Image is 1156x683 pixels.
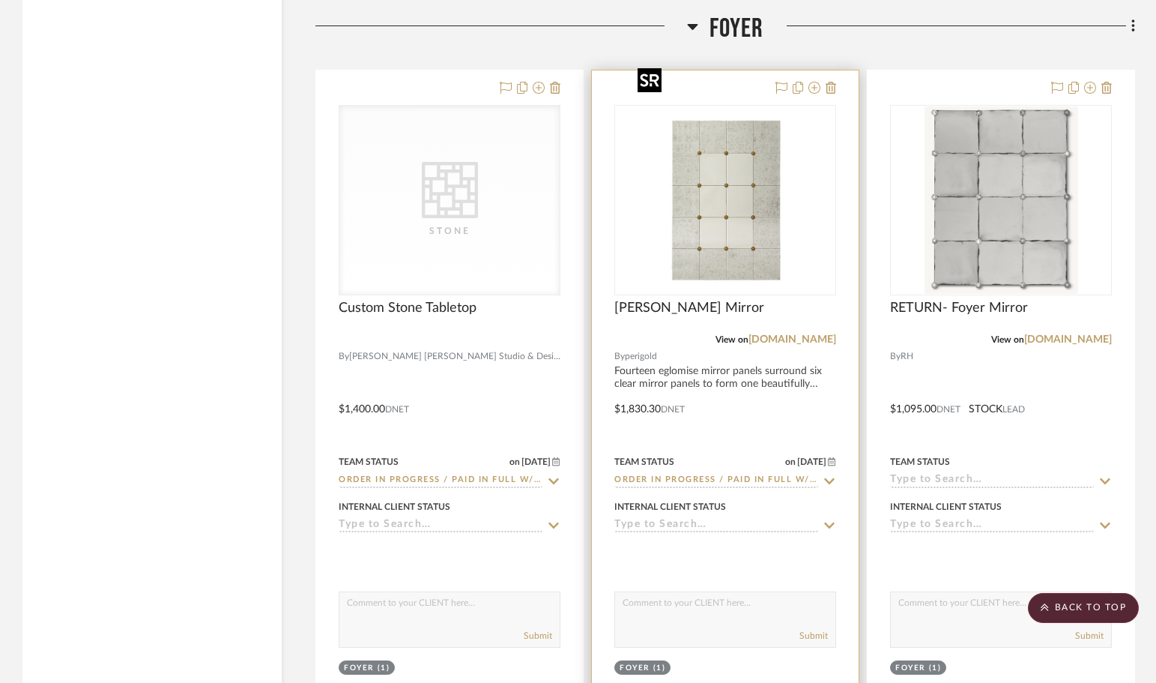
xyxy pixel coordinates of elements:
[890,300,1028,316] span: RETURN- Foyer Mirror
[339,349,349,364] span: By
[895,663,925,674] div: Foyer
[344,663,374,674] div: Foyer
[709,13,764,45] span: Foyer
[339,519,542,533] input: Type to Search…
[614,519,818,533] input: Type to Search…
[1028,593,1139,623] scroll-to-top-button: BACK TO TOP
[614,455,674,469] div: Team Status
[614,300,764,316] span: [PERSON_NAME] Mirror
[799,629,828,643] button: Submit
[890,500,1002,514] div: Internal Client Status
[614,349,625,364] span: By
[890,455,950,469] div: Team Status
[509,457,520,466] span: on
[524,629,552,643] button: Submit
[375,223,524,238] div: Stone
[620,663,650,674] div: Foyer
[890,349,901,364] span: By
[632,106,819,294] img: Elliot Wall Mirror
[925,106,1078,294] img: RETURN- Foyer Mirror
[339,455,399,469] div: Team Status
[1024,334,1112,345] a: [DOMAIN_NAME]
[339,106,560,295] div: 0
[339,474,542,488] input: Type to Search…
[614,474,818,488] input: Type to Search…
[796,457,828,467] span: [DATE]
[890,519,1094,533] input: Type to Search…
[929,663,942,674] div: (1)
[785,457,796,466] span: on
[349,349,560,364] span: [PERSON_NAME] [PERSON_NAME] Studio & Design
[748,334,836,345] a: [DOMAIN_NAME]
[715,335,748,344] span: View on
[890,474,1094,488] input: Type to Search…
[991,335,1024,344] span: View on
[901,349,913,364] span: RH
[378,663,390,674] div: (1)
[625,349,657,364] span: perigold
[1075,629,1104,643] button: Submit
[520,457,552,467] span: [DATE]
[339,500,450,514] div: Internal Client Status
[615,106,835,295] div: 0
[339,300,476,316] span: Custom Stone Tabletop
[653,663,666,674] div: (1)
[614,500,726,514] div: Internal Client Status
